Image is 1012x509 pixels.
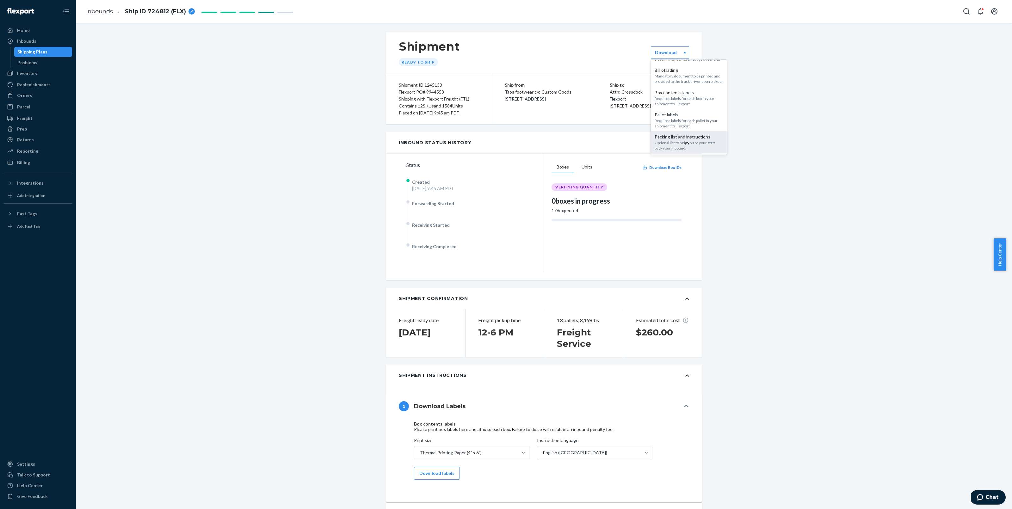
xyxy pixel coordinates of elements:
div: Settings [17,461,35,467]
label: Download [655,49,677,56]
div: Shipment Instructions [399,372,467,378]
div: Problems [17,59,37,66]
a: Replenishments [4,80,72,90]
div: Ready to ship [399,58,438,66]
div: Required labels for each box in your shipment to Flexport. [655,96,723,107]
p: Flexport [610,95,689,102]
button: Close Navigation [59,5,72,18]
div: Returns [17,137,34,143]
img: Flexport logo [7,8,34,15]
span: Forwarding Started [412,201,454,206]
div: Talk to Support [17,472,50,478]
h1: [DATE] [399,327,453,338]
div: Help Center [17,482,43,489]
div: Mandatory document to be printed and provided to the truck driver upon pickup. [655,73,723,84]
div: Flexport PO# 9944558 [399,89,479,95]
a: Problems [14,58,72,68]
span: Receiving Completed [412,244,457,249]
div: Box contents labels [655,89,723,96]
div: Reporting [17,148,38,154]
button: Integrations [4,178,72,188]
a: Freight [4,113,72,123]
span: VERIFYING QUANTITY [555,185,603,190]
a: Add Integration [4,191,72,201]
a: Inbounds [86,8,113,15]
a: Help Center [4,481,72,491]
div: Freight [17,115,33,121]
a: Add Fast Tag [4,221,72,231]
a: Orders [4,90,72,101]
div: Prep [17,126,27,132]
p: Attn: Crossdock [610,89,689,95]
a: Settings [4,459,72,469]
span: [STREET_ADDRESS] [610,103,651,108]
button: Open account menu [988,5,1001,18]
h1: Freight Service [557,327,610,349]
div: Inbounds [17,38,36,44]
button: Talk to Support [4,470,72,480]
div: Home [17,27,30,34]
div: Shipment Confirmation [399,295,468,302]
h1: 12 - 6 PM [478,327,532,338]
div: Billing [17,159,30,166]
div: Orders [17,92,32,99]
h1: Shipment [399,40,460,53]
span: Print size [414,437,432,446]
div: [DATE] 9:45 AM PDT [412,185,454,192]
button: 1Download Labels [386,394,702,419]
iframe: Opens a widget where you can chat to one of our agents [971,490,1006,506]
span: Receiving Started [412,222,450,228]
a: Returns [4,135,72,145]
button: Download labels [414,467,460,480]
h4: Box contents labels [414,421,661,426]
div: Give Feedback [17,493,48,500]
button: Fast Tags [4,209,72,219]
button: Download Box IDs [642,165,682,170]
button: Help Center [994,238,1006,271]
p: Freight ready date [399,317,453,324]
div: English ([GEOGRAPHIC_DATA]) [543,450,607,456]
span: Taos footwear c/o Custom Goods [STREET_ADDRESS] [505,89,571,101]
div: 0 boxes in progress [552,196,682,206]
span: Ship ID 724812 (FLX) [125,8,186,16]
div: Add Fast Tag [17,224,40,229]
button: Give Feedback [4,491,72,501]
a: Prep [4,124,72,134]
div: Contains 12 SKUs and 1584 Units [399,102,479,109]
p: Estimated total cost [636,317,689,324]
div: Shipment ID 1245133 [399,82,479,89]
div: Replenishments [17,82,51,88]
div: Inbound Status History [399,139,471,146]
a: Billing [4,157,72,168]
a: Inbounds [4,36,72,46]
input: Print sizeThermal Printing Paper (4" x 6") [419,450,420,456]
div: 1 [399,401,409,411]
div: Bill of lading [655,67,723,73]
div: Inventory [17,70,37,77]
div: Fast Tags [17,211,37,217]
h1: $260.00 [636,327,689,338]
a: Parcel [4,102,72,112]
ol: breadcrumbs [81,2,200,21]
p: 13 pallets, 8,198lbs [557,317,610,324]
div: Please print box labels here and affix to each box. Failure to do so will result in an inbound pe... [414,426,661,432]
a: Home [4,25,72,35]
div: Pallet labels [655,112,723,118]
div: 176 expected [552,207,682,214]
div: Status [406,161,544,169]
div: Shipping with Flexport Freight (FTL) [399,95,479,102]
p: Ship to [610,82,689,89]
button: Open notifications [974,5,987,18]
div: Required labels for each pallet in your shipment to Flexport. [655,118,723,129]
button: Units [577,161,597,173]
input: Instruction languageEnglish ([GEOGRAPHIC_DATA]) [542,450,543,456]
a: Shipping Plans [14,47,72,57]
span: Created [412,179,430,185]
div: Integrations [17,180,44,186]
p: Ship from [505,82,610,89]
div: Placed on [DATE] 9:45 am PDT [399,109,479,116]
h4: Download Labels [414,402,466,410]
div: Shipping Plans [17,49,47,55]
